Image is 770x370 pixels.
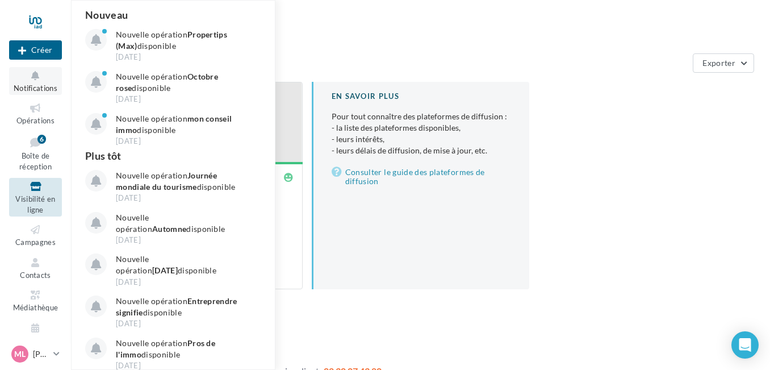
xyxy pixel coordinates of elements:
a: Ml [PERSON_NAME] [9,343,62,365]
div: 1 point de vente [85,58,688,68]
span: Exporter [702,58,735,68]
a: Boîte de réception6 [9,132,62,174]
p: Pour tout connaître des plateformes de diffusion : [332,111,512,156]
a: Opérations [9,99,62,127]
div: Visibilité en ligne [85,18,756,35]
button: Exporter [693,53,754,73]
p: [PERSON_NAME] [33,348,49,360]
a: Médiathèque [9,286,62,314]
button: Notifications [9,67,62,95]
div: En savoir plus [332,91,512,102]
span: Opérations [16,116,55,125]
div: Nouvelle campagne [9,40,62,60]
span: Médiathèque [13,303,58,312]
div: Open Intercom Messenger [731,331,759,359]
span: Ml [14,348,26,360]
li: - leurs délais de diffusion, de mise à jour, etc. [332,145,512,156]
span: Campagnes [15,238,56,247]
span: Contacts [20,271,51,280]
li: - leurs intérêts, [332,134,512,145]
a: Campagnes [9,221,62,249]
span: Boîte de réception [19,151,52,171]
a: Calendrier [9,319,62,347]
li: - la liste des plateformes disponibles, [332,122,512,134]
span: Visibilité en ligne [15,194,55,214]
a: Visibilité en ligne [9,178,62,217]
a: Contacts [9,254,62,282]
div: 6 [37,135,46,144]
a: Consulter le guide des plateformes de diffusion [332,165,512,188]
span: Notifications [14,84,57,93]
button: Créer [9,40,62,60]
